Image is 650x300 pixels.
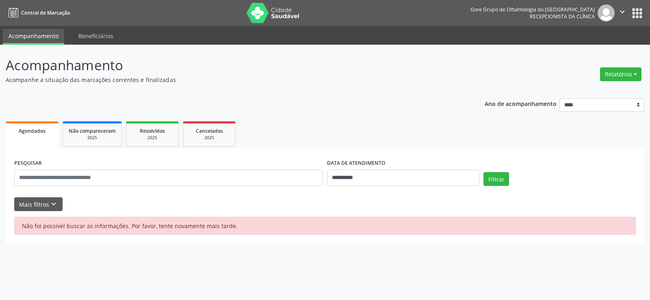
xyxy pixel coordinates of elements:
label: DATA DE ATENDIMENTO [327,157,386,170]
p: Ano de acompanhamento [485,98,557,108]
p: Acompanhe a situação das marcações correntes e finalizadas [6,76,453,84]
label: PESQUISAR [14,157,42,170]
a: Central de Marcação [6,6,70,19]
span: Não compareceram [69,127,116,134]
div: Não foi possível buscar as informações. Por favor, tente novamente mais tarde. [14,217,636,235]
button:  [615,4,630,22]
button: Filtrar [483,172,509,186]
div: 2025 [69,135,116,141]
p: Acompanhamento [6,55,453,76]
button: Relatórios [600,67,641,81]
span: Agendados [19,127,45,134]
i: keyboard_arrow_down [49,200,58,209]
div: Gore Grupo de Oftalmologia do [GEOGRAPHIC_DATA] [470,6,595,13]
div: 2025 [132,135,173,141]
span: Central de Marcação [21,9,70,16]
i:  [618,7,627,16]
a: Acompanhamento [3,29,64,45]
button: apps [630,6,644,20]
span: Recepcionista da clínica [530,13,595,20]
img: img [598,4,615,22]
span: Cancelados [196,127,223,134]
span: Resolvidos [140,127,165,134]
a: Beneficiários [73,29,119,43]
button: Mais filtroskeyboard_arrow_down [14,197,63,212]
div: 2025 [189,135,230,141]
